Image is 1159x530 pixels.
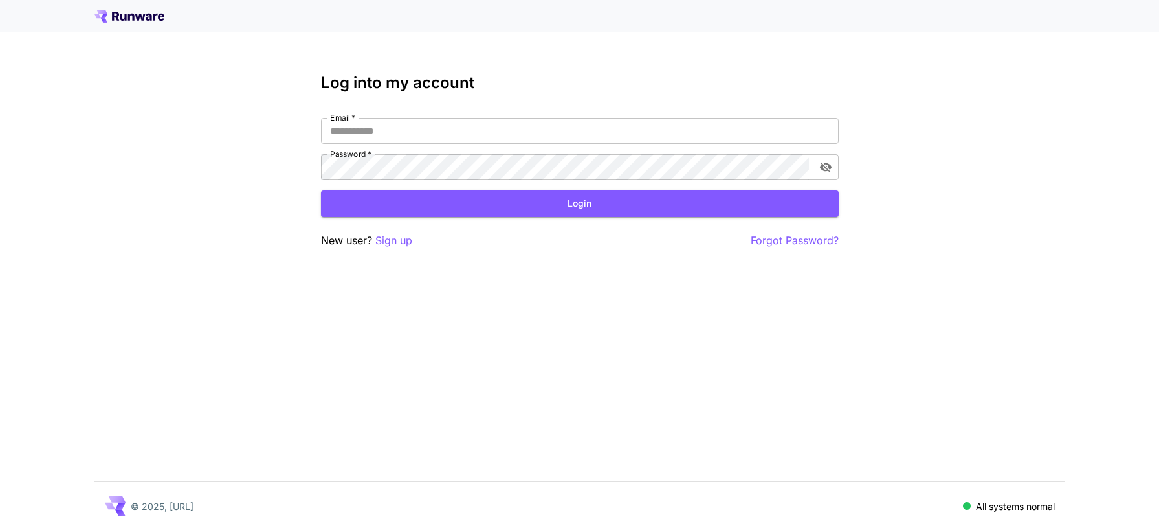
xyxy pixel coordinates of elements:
[321,74,839,92] h3: Log into my account
[751,233,839,249] button: Forgot Password?
[814,156,837,179] button: toggle password visibility
[131,500,193,513] p: © 2025, [URL]
[321,233,412,249] p: New user?
[330,148,371,159] label: Password
[321,190,839,217] button: Login
[375,233,412,249] button: Sign up
[976,500,1055,513] p: All systems normal
[330,112,355,123] label: Email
